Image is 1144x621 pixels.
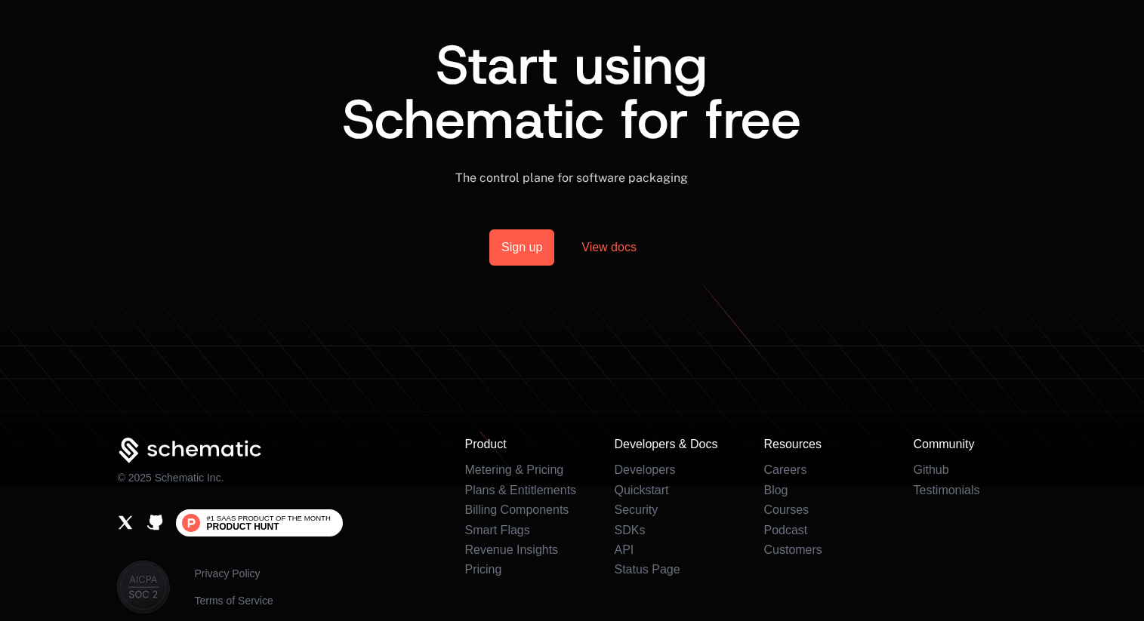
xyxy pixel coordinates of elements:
a: Careers [763,463,806,476]
span: Start using Schematic for free [342,29,801,155]
a: Smart Flags [464,524,529,536]
h3: Resources [763,438,877,451]
a: Sign up [489,229,554,266]
a: SDKs [614,524,645,536]
a: Testimonials [913,484,979,496]
a: Github [146,514,164,531]
a: Quickstart [614,484,668,496]
a: Developers [614,463,675,476]
a: X [117,514,134,531]
a: Customers [763,543,822,556]
img: SOC II & Aicapa [117,561,170,613]
span: The control plane for software packaging [455,171,688,185]
a: Podcast [763,524,807,536]
span: #1 SaaS Product of the Month [206,515,330,522]
p: © 2025 Schematic Inc. [117,470,224,485]
a: View docs [563,229,655,266]
h3: Community [913,438,1026,451]
a: Terms of Service [194,593,273,608]
span: Product Hunt [206,522,279,531]
a: Plans & Entitlements [464,484,576,496]
a: Pricing [464,563,501,576]
a: Github [913,463,948,476]
h3: Product [464,438,578,451]
a: #1 SaaS Product of the MonthProduct Hunt [176,509,342,536]
a: Metering & Pricing [464,463,563,476]
a: Billing Components [464,503,569,516]
a: Courses [763,503,809,516]
h3: Developers & Docs [614,438,727,451]
a: Revenue Insights [464,543,558,556]
a: API [614,543,634,556]
a: Blog [763,484,788,496]
a: Security [614,503,658,516]
a: Privacy Policy [194,566,273,581]
a: Status Page [614,563,680,576]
